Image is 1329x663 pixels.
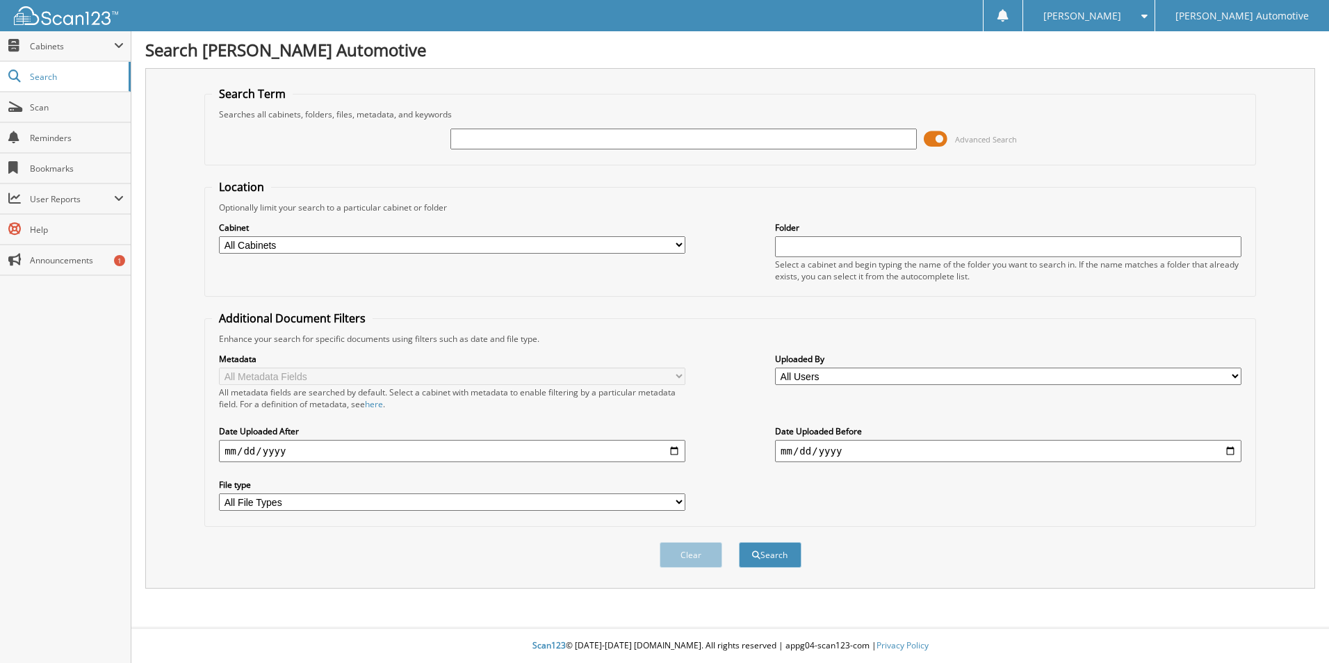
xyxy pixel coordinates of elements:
[30,71,122,83] span: Search
[532,639,566,651] span: Scan123
[775,440,1241,462] input: end
[365,398,383,410] a: here
[219,440,685,462] input: start
[775,222,1241,234] label: Folder
[30,224,124,236] span: Help
[114,255,125,266] div: 1
[30,254,124,266] span: Announcements
[145,38,1315,61] h1: Search [PERSON_NAME] Automotive
[212,311,373,326] legend: Additional Document Filters
[775,353,1241,365] label: Uploaded By
[30,101,124,113] span: Scan
[1175,12,1309,20] span: [PERSON_NAME] Automotive
[30,40,114,52] span: Cabinets
[877,639,929,651] a: Privacy Policy
[131,629,1329,663] div: © [DATE]-[DATE] [DOMAIN_NAME]. All rights reserved | appg04-scan123-com |
[14,6,118,25] img: scan123-logo-white.svg
[1043,12,1121,20] span: [PERSON_NAME]
[775,259,1241,282] div: Select a cabinet and begin typing the name of the folder you want to search in. If the name match...
[660,542,722,568] button: Clear
[219,353,685,365] label: Metadata
[30,193,114,205] span: User Reports
[212,179,271,195] legend: Location
[30,163,124,174] span: Bookmarks
[212,86,293,101] legend: Search Term
[30,132,124,144] span: Reminders
[219,222,685,234] label: Cabinet
[775,425,1241,437] label: Date Uploaded Before
[212,108,1248,120] div: Searches all cabinets, folders, files, metadata, and keywords
[212,202,1248,213] div: Optionally limit your search to a particular cabinet or folder
[219,479,685,491] label: File type
[219,386,685,410] div: All metadata fields are searched by default. Select a cabinet with metadata to enable filtering b...
[739,542,801,568] button: Search
[955,134,1017,145] span: Advanced Search
[219,425,685,437] label: Date Uploaded After
[212,333,1248,345] div: Enhance your search for specific documents using filters such as date and file type.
